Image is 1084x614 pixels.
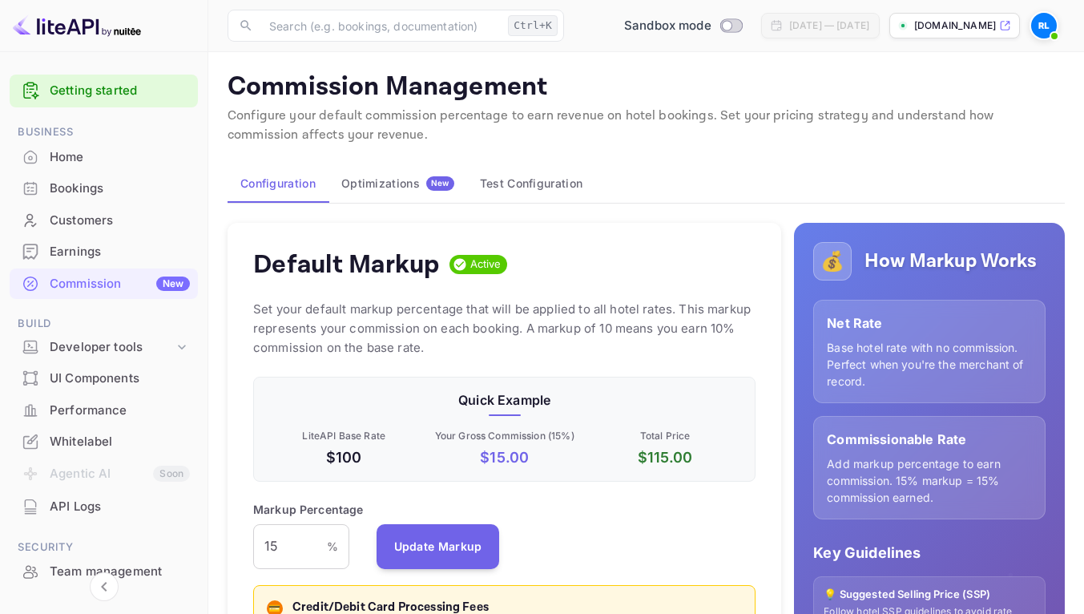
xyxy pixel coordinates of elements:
[10,205,198,235] a: Customers
[50,433,190,451] div: Whitelabel
[10,236,198,266] a: Earnings
[50,563,190,581] div: Team management
[10,333,198,362] div: Developer tools
[228,164,328,203] button: Configuration
[618,17,748,35] div: Switch to Production mode
[588,429,742,443] p: Total Price
[10,395,198,426] div: Performance
[50,180,190,198] div: Bookings
[10,395,198,425] a: Performance
[253,501,364,518] p: Markup Percentage
[827,313,1032,333] p: Net Rate
[50,82,190,100] a: Getting started
[10,556,198,588] div: Team management
[824,587,1035,603] p: 💡 Suggested Selling Price (SSP)
[50,370,190,388] div: UI Components
[10,269,198,300] div: CommissionNew
[10,173,198,204] div: Bookings
[10,205,198,236] div: Customers
[50,243,190,261] div: Earnings
[789,18,869,33] div: [DATE] — [DATE]
[327,538,338,555] p: %
[341,176,454,191] div: Optimizations
[10,75,198,107] div: Getting started
[267,429,421,443] p: LiteAPI Base Rate
[10,315,198,333] span: Build
[624,17,711,35] span: Sandbox mode
[10,363,198,394] div: UI Components
[10,363,198,393] a: UI Components
[827,455,1032,506] p: Add markup percentage to earn commission. 15% markup = 15% commission earned.
[50,498,190,516] div: API Logs
[50,338,174,357] div: Developer tools
[1031,13,1057,38] img: Radu Lito
[10,491,198,523] div: API Logs
[10,142,198,173] div: Home
[588,446,742,468] p: $ 115.00
[90,572,119,601] button: Collapse navigation
[10,269,198,298] a: CommissionNew
[10,491,198,521] a: API Logs
[253,248,440,281] h4: Default Markup
[260,10,502,42] input: Search (e.g. bookings, documentation)
[427,446,581,468] p: $ 15.00
[813,542,1046,564] p: Key Guidelines
[10,426,198,456] a: Whitelabel
[508,15,558,36] div: Ctrl+K
[50,148,190,167] div: Home
[426,178,454,188] span: New
[228,71,1065,103] p: Commission Management
[267,446,421,468] p: $100
[50,212,190,230] div: Customers
[50,275,190,293] div: Commission
[377,524,500,569] button: Update Markup
[10,426,198,458] div: Whitelabel
[427,429,581,443] p: Your Gross Commission ( 15 %)
[464,257,508,273] span: Active
[10,173,198,203] a: Bookings
[827,339,1032,390] p: Base hotel rate with no commission. Perfect when you're the merchant of record.
[467,164,595,203] button: Test Configuration
[10,142,198,172] a: Home
[253,524,327,569] input: 0
[10,539,198,556] span: Security
[10,236,198,268] div: Earnings
[253,300,756,357] p: Set your default markup percentage that will be applied to all hotel rates. This markup represent...
[13,13,141,38] img: LiteAPI logo
[914,18,996,33] p: [DOMAIN_NAME]
[827,430,1032,449] p: Commissionable Rate
[228,107,1065,145] p: Configure your default commission percentage to earn revenue on hotel bookings. Set your pricing ...
[864,248,1037,274] h5: How Markup Works
[10,556,198,586] a: Team management
[820,247,844,276] p: 💰
[267,390,742,410] p: Quick Example
[156,277,190,291] div: New
[50,402,190,420] div: Performance
[10,123,198,141] span: Business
